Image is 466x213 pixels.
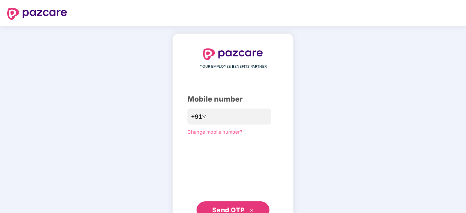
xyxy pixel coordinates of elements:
img: logo [203,48,263,60]
span: double-right [249,208,254,213]
span: down [202,114,206,119]
div: Mobile number [187,94,279,105]
span: YOUR EMPLOYEE BENEFITS PARTNER [200,64,267,70]
a: Change mobile number? [187,129,242,135]
img: logo [7,8,67,20]
span: +91 [191,112,202,121]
